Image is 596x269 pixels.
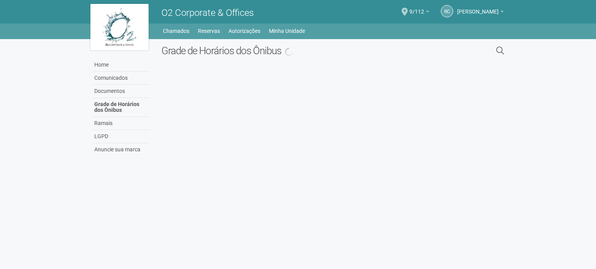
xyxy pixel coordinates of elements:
[457,1,499,15] span: RAFAEL COELHO SANTOS
[92,98,150,117] a: Grade de Horários dos Ônibus
[161,7,254,18] span: O2 Corporate & Offices
[285,48,293,56] img: spinner.png
[161,45,416,57] h2: Grade de Horários dos Ônibus
[457,10,504,16] a: [PERSON_NAME]
[90,4,149,50] img: logo.jpg
[441,5,453,17] a: RC
[409,10,429,16] a: 9/112
[229,26,260,36] a: Autorizações
[92,58,150,72] a: Home
[198,26,220,36] a: Reservas
[92,72,150,85] a: Comunicados
[92,117,150,130] a: Ramais
[269,26,305,36] a: Minha Unidade
[163,26,189,36] a: Chamados
[409,1,424,15] span: 9/112
[92,130,150,143] a: LGPD
[92,143,150,156] a: Anuncie sua marca
[92,85,150,98] a: Documentos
